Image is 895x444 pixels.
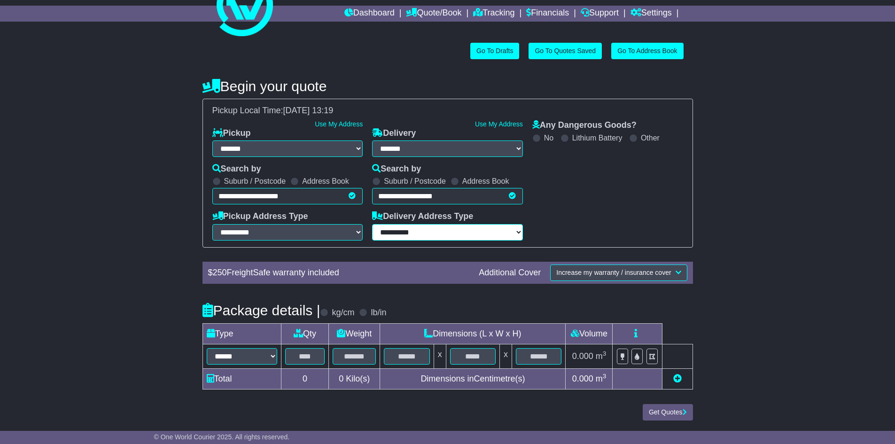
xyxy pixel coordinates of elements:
td: Total [202,368,281,389]
a: Go To Quotes Saved [529,43,602,59]
a: Tracking [473,6,514,22]
a: Settings [630,6,672,22]
a: Go To Drafts [470,43,519,59]
label: kg/cm [332,308,354,318]
div: $ FreightSafe warranty included [203,268,475,278]
label: Any Dangerous Goods? [532,120,637,131]
td: Type [202,323,281,344]
td: Dimensions (L x W x H) [380,323,566,344]
button: Increase my warranty / insurance cover [550,265,687,281]
td: x [434,344,446,368]
td: Dimensions in Centimetre(s) [380,368,566,389]
td: Kilo(s) [329,368,380,389]
label: Pickup [212,128,251,139]
label: Suburb / Postcode [384,177,446,186]
a: Go To Address Book [611,43,683,59]
label: lb/in [371,308,386,318]
div: Additional Cover [474,268,545,278]
label: Address Book [462,177,509,186]
label: Search by [212,164,261,174]
a: Financials [526,6,569,22]
span: Increase my warranty / insurance cover [556,269,671,276]
a: Use My Address [315,120,363,128]
span: 250 [213,268,227,277]
label: Other [641,133,660,142]
td: 0 [281,368,329,389]
span: m [596,374,607,383]
label: Delivery Address Type [372,211,473,222]
label: Address Book [302,177,349,186]
h4: Package details | [202,303,320,318]
label: Pickup Address Type [212,211,308,222]
h4: Begin your quote [202,78,693,94]
label: Suburb / Postcode [224,177,286,186]
td: Weight [329,323,380,344]
span: 0.000 [572,351,593,361]
sup: 3 [603,373,607,380]
label: No [544,133,553,142]
span: m [596,351,607,361]
a: Quote/Book [406,6,461,22]
td: x [500,344,512,368]
label: Search by [372,164,421,174]
a: Dashboard [344,6,395,22]
span: [DATE] 13:19 [283,106,334,115]
td: Volume [566,323,613,344]
button: Get Quotes [643,404,693,421]
label: Delivery [372,128,416,139]
a: Use My Address [475,120,523,128]
span: 0 [339,374,343,383]
div: Pickup Local Time: [208,106,688,116]
label: Lithium Battery [572,133,623,142]
td: Qty [281,323,329,344]
span: 0.000 [572,374,593,383]
a: Add new item [673,374,682,383]
sup: 3 [603,350,607,357]
span: © One World Courier 2025. All rights reserved. [154,433,290,441]
a: Support [581,6,619,22]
